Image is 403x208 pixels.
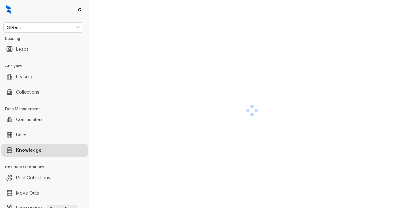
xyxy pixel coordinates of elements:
[1,43,88,56] li: Leads
[1,187,88,199] li: Move Outs
[5,106,89,112] h3: Data Management
[5,164,89,170] h3: Resident Operations
[1,171,88,184] li: Rent Collections
[16,86,39,98] a: Collections
[16,43,29,56] a: Leads
[5,36,89,42] h3: Leasing
[1,86,88,98] li: Collections
[1,70,88,83] li: Leasing
[1,128,88,141] li: Units
[16,128,26,141] a: Units
[1,144,88,157] li: Knowledge
[16,113,42,126] a: Communities
[16,144,42,157] a: Knowledge
[7,23,80,32] span: SfRent
[6,5,11,14] img: logo
[16,171,50,184] a: Rent Collections
[5,63,89,69] h3: Analytics
[1,113,88,126] li: Communities
[16,187,39,199] a: Move Outs
[16,70,32,83] a: Leasing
